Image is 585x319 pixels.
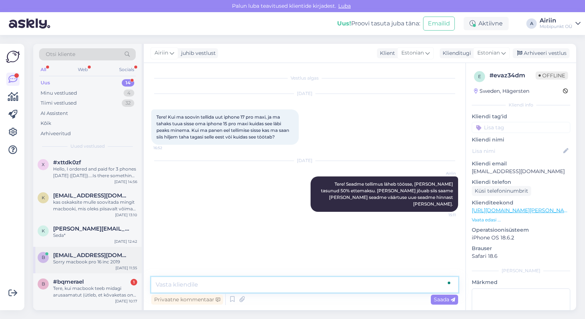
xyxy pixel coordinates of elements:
[46,50,75,58] span: Otsi kliente
[42,162,45,167] span: x
[472,178,570,186] p: Kliendi telefon
[114,239,137,244] div: [DATE] 12:42
[477,49,500,57] span: Estonian
[53,278,84,285] span: #bqmerael
[53,159,81,166] span: #xttdk0zf
[434,296,455,303] span: Saada
[42,228,45,234] span: k
[53,285,137,298] div: Tere, kui macbook teeb midagi arusaamatut (ütleb, et kõvaketas on täis, kuigi piisavalt kustutatu...
[124,90,134,97] div: 4
[472,147,562,155] input: Lisa nimi
[478,74,481,79] span: e
[131,279,137,285] div: 1
[472,267,570,274] div: [PERSON_NAME]
[464,17,509,30] div: Aktiivne
[540,18,581,29] a: AiriinMobipunkt OÜ
[41,79,50,87] div: Uus
[337,20,351,27] b: Uus!
[540,18,572,24] div: Airiin
[513,48,570,58] div: Arhiveeri vestlus
[526,18,537,29] div: A
[53,259,137,265] div: Sorry macbook pro 16 inc 2019
[472,217,570,223] p: Vaata edasi ...
[178,49,216,57] div: juhib vestlust
[540,24,572,29] div: Mobipunkt OÜ
[151,295,223,305] div: Privaatne kommentaar
[41,110,68,117] div: AI Assistent
[401,49,424,57] span: Estonian
[472,160,570,168] p: Kliendi email
[472,122,570,133] input: Lisa tag
[115,212,137,218] div: [DATE] 13:10
[472,168,570,175] p: [EMAIL_ADDRESS][DOMAIN_NAME]
[377,49,395,57] div: Klient
[42,281,45,287] span: b
[76,65,89,74] div: Web
[41,90,77,97] div: Minu vestlused
[428,212,456,218] span: 15:11
[489,71,536,80] div: # evaz34dm
[472,113,570,120] p: Kliendi tag'id
[536,71,568,80] span: Offline
[41,99,77,107] div: Tiimi vestlused
[53,166,137,179] div: Hello, I ordered and paid for 3 phones [DATE] ([DATE])....Is there something wrong?
[53,252,130,259] span: batuhanmericli92@gmail.com
[39,65,48,74] div: All
[42,255,45,260] span: b
[41,120,51,127] div: Kõik
[122,79,134,87] div: 14
[423,17,455,31] button: Emailid
[472,199,570,207] p: Klienditeekond
[118,65,136,74] div: Socials
[472,207,574,214] a: [URL][DOMAIN_NAME][PERSON_NAME]
[151,157,458,164] div: [DATE]
[474,87,529,95] div: Sweden, Hägersten
[6,50,20,64] img: Askly Logo
[472,278,570,286] p: Märkmed
[156,114,290,140] span: Tere! Kui ma soovin tellida uut iphone 17 pro maxi, ja ma tahaks tuua sisse oma iphone 15 pro max...
[428,171,456,176] span: Airiin
[440,49,471,57] div: Klienditugi
[115,265,137,271] div: [DATE] 11:35
[472,245,570,252] p: Brauser
[472,102,570,108] div: Kliendi info
[114,179,137,185] div: [DATE] 14:56
[472,186,531,196] div: Küsi telefoninumbrit
[336,3,353,9] span: Luba
[53,225,130,232] span: karel.hanni@gmail.com
[155,49,168,57] span: Airiin
[472,226,570,234] p: Operatsioonisüsteem
[153,145,181,151] span: 16:52
[337,19,420,28] div: Proovi tasuta juba täna:
[53,192,130,199] span: kenkink2005@gmail.com
[151,90,458,97] div: [DATE]
[53,199,137,212] div: kas oskaksite mulle soovitada mingit macbooki, mis oleks piisavalt võimas, et nõrgemaid mänge män...
[472,136,570,144] p: Kliendi nimi
[151,75,458,81] div: Vestlus algas
[115,298,137,304] div: [DATE] 10:17
[472,234,570,242] p: iPhone OS 18.6.2
[122,99,134,107] div: 32
[41,130,71,137] div: Arhiveeritud
[70,143,105,150] span: Uued vestlused
[42,195,45,200] span: k
[472,252,570,260] p: Safari 18.6
[321,181,454,207] span: Tere! Seadme tellimus läheb töösse, [PERSON_NAME] tasunud 50% ettemaksu. [PERSON_NAME] jõuab siis...
[53,232,137,239] div: Seda*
